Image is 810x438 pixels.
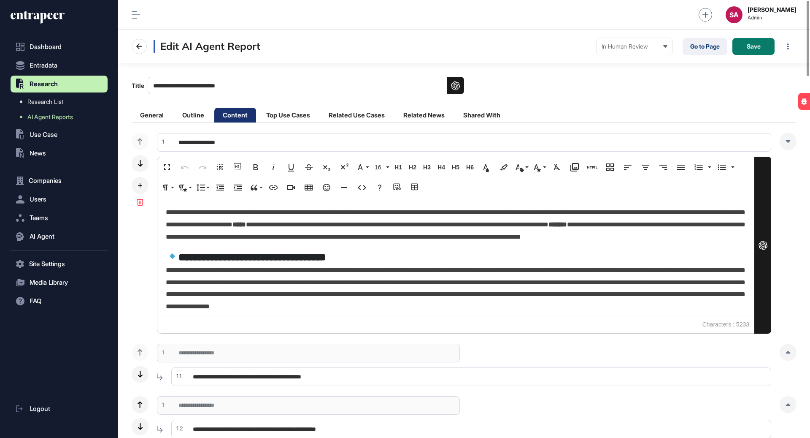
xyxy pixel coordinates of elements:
[30,62,57,69] span: Entradata
[27,98,63,105] span: Research List
[29,177,62,184] span: Companies
[11,38,108,55] a: Dashboard
[230,159,246,176] button: Show blocks
[30,279,68,286] span: Media Library
[673,159,689,176] button: Align Justify
[732,38,775,55] button: Save
[212,179,228,196] button: Decrease Indent (⌘[)
[30,405,50,412] span: Logout
[265,159,281,176] button: Italic (⌘I)
[30,81,58,87] span: Research
[395,108,453,122] li: Related News
[15,94,108,109] a: Research List
[30,233,54,240] span: AI Agent
[513,159,529,176] button: Inline Class
[15,109,108,125] a: AI Agent Reports
[230,179,246,196] button: Increase Indent (⌘])
[11,172,108,189] button: Companies
[354,159,370,176] button: Font Family
[748,6,796,13] strong: [PERSON_NAME]
[30,196,46,203] span: Users
[729,159,735,176] button: Unordered List
[171,372,181,381] div: 1.1
[320,108,393,122] li: Related Use Cases
[726,6,742,23] button: SA
[319,159,335,176] button: Subscript
[157,401,164,409] div: 1
[194,159,211,176] button: Redo (⌘⇧Z)
[29,261,65,267] span: Site Settings
[449,164,462,171] span: H5
[319,179,335,196] button: Emoticons
[449,159,462,176] button: H5
[132,77,464,94] label: Title
[265,179,281,196] button: Insert Link (⌘K)
[301,179,317,196] button: Insert Table
[705,159,712,176] button: Ordered List
[637,159,653,176] button: Align Center
[11,274,108,291] button: Media Library
[30,150,46,157] span: News
[392,164,405,171] span: H1
[336,159,352,176] button: Superscript
[11,293,108,310] button: FAQ
[11,400,108,417] a: Logout
[354,179,370,196] button: Code View
[372,179,388,196] button: Help (⌘/)
[602,159,618,176] button: Responsive Layout
[11,126,108,143] button: Use Case
[283,179,299,196] button: Insert Video
[30,298,41,305] span: FAQ
[435,164,448,171] span: H4
[392,159,405,176] button: H1
[549,159,565,176] button: Clear Formatting
[455,108,509,122] li: Shared With
[336,179,352,196] button: Insert Horizontal Line
[584,159,600,176] button: Add HTML
[435,159,448,176] button: H4
[30,215,48,221] span: Teams
[258,108,319,122] li: Top Use Cases
[698,316,753,333] span: Characters : 5233
[691,159,707,176] button: Ordered List
[748,15,796,21] span: Admin
[602,43,667,50] div: In Human Review
[620,159,636,176] button: Align Left
[478,159,494,176] button: Text Color
[11,191,108,208] button: Users
[714,159,730,176] button: Unordered List
[194,179,211,196] button: Line Height
[157,348,164,357] div: 1
[154,40,260,53] h3: Edit AI Agent Report
[30,131,57,138] span: Use Case
[11,145,108,162] button: News
[11,256,108,272] button: Site Settings
[174,108,213,122] li: Outline
[421,159,433,176] button: H3
[177,159,193,176] button: Undo (⌘Z)
[464,164,476,171] span: H6
[248,159,264,176] button: Bold (⌘B)
[11,57,108,74] button: Entradata
[159,179,175,196] button: Paragraph Format
[531,159,547,176] button: Inline Style
[27,114,73,120] span: AI Agent Reports
[214,108,256,122] li: Content
[373,164,386,171] span: 16
[11,209,108,226] button: Teams
[683,38,727,55] a: Go to Page
[212,159,228,176] button: Select All
[747,44,761,49] span: Save
[372,159,390,176] button: 16
[30,44,62,50] span: Dashboard
[567,159,583,176] button: Media Library
[406,159,419,176] button: H2
[148,77,464,94] input: Title
[301,159,317,176] button: Strikethrough (⌘S)
[248,179,264,196] button: Quote
[11,76,108,92] button: Research
[389,179,405,196] button: Add source URL
[407,179,423,196] button: Table Builder
[283,159,299,176] button: Underline (⌘U)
